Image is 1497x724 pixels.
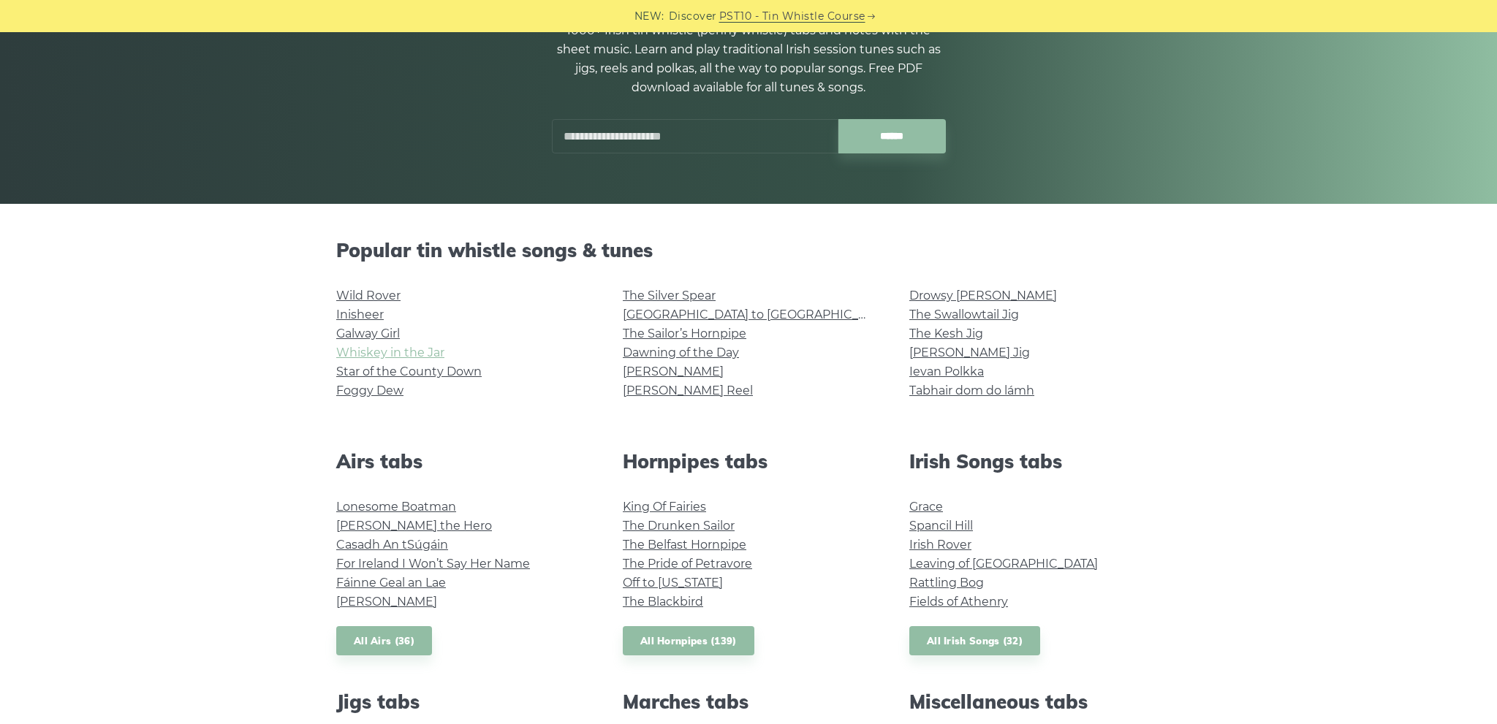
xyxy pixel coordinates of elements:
[623,519,735,533] a: The Drunken Sailor
[623,384,753,397] a: [PERSON_NAME] Reel
[336,557,530,571] a: For Ireland I Won’t Say Her Name
[909,538,971,552] a: Irish Rover
[336,626,432,656] a: All Airs (36)
[623,365,724,378] a: [PERSON_NAME]
[909,365,984,378] a: Ievan Polkka
[909,557,1098,571] a: Leaving of [GEOGRAPHIC_DATA]
[623,346,739,359] a: Dawning of the Day
[909,450,1161,473] h2: Irish Songs tabs
[909,327,983,340] a: The Kesh Jig
[623,327,746,340] a: The Sailor’s Hornpipe
[623,595,703,609] a: The Blackbird
[336,289,401,302] a: Wild Rover
[336,450,588,473] h2: Airs tabs
[909,308,1019,321] a: The Swallowtail Jig
[623,538,746,552] a: The Belfast Hornpipe
[336,519,492,533] a: [PERSON_NAME] the Hero
[623,500,706,514] a: King Of Fairies
[909,289,1057,302] a: Drowsy [PERSON_NAME]
[623,690,874,713] h2: Marches tabs
[336,308,384,321] a: Inisheer
[909,500,943,514] a: Grace
[336,346,444,359] a: Whiskey in the Jar
[909,626,1040,656] a: All Irish Songs (32)
[551,21,946,97] p: 1000+ Irish tin whistle (penny whistle) tabs and notes with the sheet music. Learn and play tradi...
[909,519,973,533] a: Spancil Hill
[336,365,482,378] a: Star of the County Down
[669,8,717,25] span: Discover
[623,289,716,302] a: The Silver Spear
[909,576,984,590] a: Rattling Bog
[623,626,754,656] a: All Hornpipes (139)
[623,450,874,473] h2: Hornpipes tabs
[336,500,456,514] a: Lonesome Boatman
[336,538,448,552] a: Casadh An tSúgáin
[336,239,1161,262] h2: Popular tin whistle songs & tunes
[909,690,1161,713] h2: Miscellaneous tabs
[623,308,892,321] a: [GEOGRAPHIC_DATA] to [GEOGRAPHIC_DATA]
[336,595,437,609] a: [PERSON_NAME]
[623,557,752,571] a: The Pride of Petravore
[336,384,403,397] a: Foggy Dew
[623,576,723,590] a: Off to [US_STATE]
[336,576,446,590] a: Fáinne Geal an Lae
[909,384,1034,397] a: Tabhair dom do lámh
[909,346,1030,359] a: [PERSON_NAME] Jig
[336,327,400,340] a: Galway Girl
[634,8,664,25] span: NEW:
[909,595,1008,609] a: Fields of Athenry
[719,8,865,25] a: PST10 - Tin Whistle Course
[336,690,588,713] h2: Jigs tabs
